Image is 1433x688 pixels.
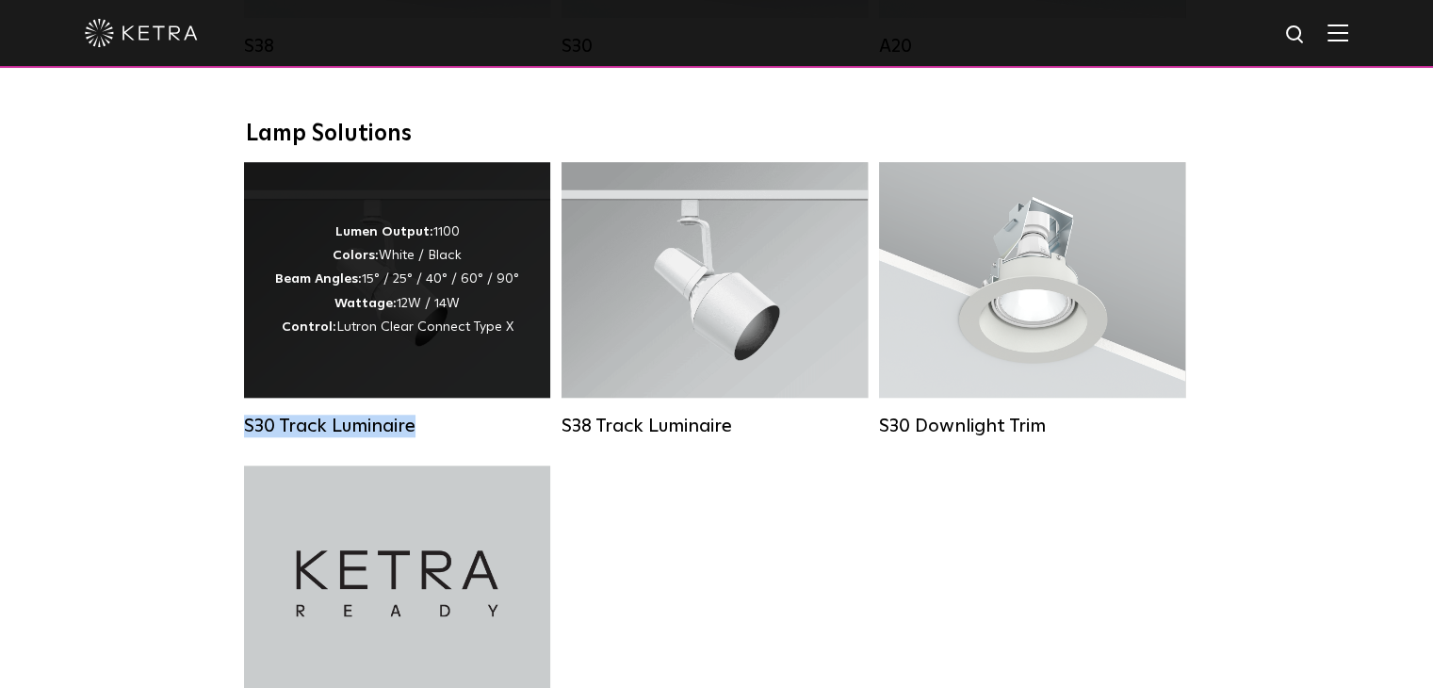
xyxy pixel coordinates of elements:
a: S30 Track Luminaire Lumen Output:1100Colors:White / BlackBeam Angles:15° / 25° / 40° / 60° / 90°W... [244,162,550,437]
a: S30 Downlight Trim S30 Downlight Trim [879,162,1185,437]
a: S38 Track Luminaire Lumen Output:1100Colors:White / BlackBeam Angles:10° / 25° / 40° / 60°Wattage... [562,162,868,437]
span: Lutron Clear Connect Type X [336,320,513,334]
div: Lamp Solutions [246,121,1188,148]
div: S38 Track Luminaire [562,415,868,437]
strong: Beam Angles: [275,272,362,286]
img: ketra-logo-2019-white [85,19,198,47]
div: S30 Track Luminaire [244,415,550,437]
img: search icon [1284,24,1308,47]
strong: Colors: [333,249,379,262]
div: S30 Downlight Trim [879,415,1185,437]
img: Hamburger%20Nav.svg [1327,24,1348,41]
strong: Wattage: [334,297,397,310]
div: 1100 White / Black 15° / 25° / 40° / 60° / 90° 12W / 14W [275,221,519,339]
strong: Lumen Output: [335,225,433,238]
strong: Control: [282,320,336,334]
